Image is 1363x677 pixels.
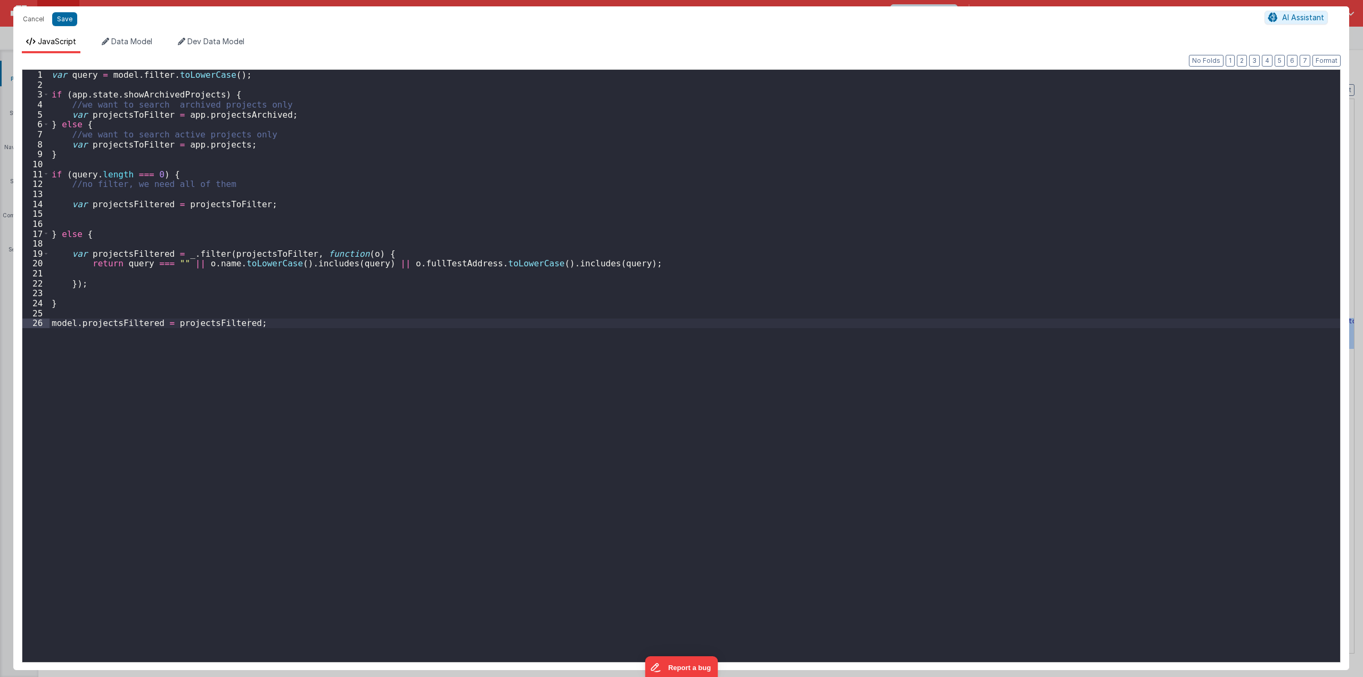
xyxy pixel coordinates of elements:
[22,140,50,150] div: 8
[22,189,50,199] div: 13
[1249,55,1260,67] button: 3
[22,318,50,328] div: 26
[22,239,50,249] div: 18
[1189,55,1224,67] button: No Folds
[22,110,50,120] div: 5
[22,219,50,229] div: 16
[22,308,50,319] div: 25
[22,70,50,80] div: 1
[22,179,50,189] div: 12
[22,209,50,219] div: 15
[1300,55,1310,67] button: 7
[18,12,50,27] button: Cancel
[22,100,50,110] div: 4
[1265,11,1328,25] button: AI Assistant
[22,159,50,169] div: 10
[187,37,244,46] span: Dev Data Model
[52,12,77,26] button: Save
[1237,55,1247,67] button: 2
[1275,55,1285,67] button: 5
[22,80,50,90] div: 2
[22,288,50,298] div: 23
[22,298,50,308] div: 24
[22,149,50,159] div: 9
[1312,55,1341,67] button: Format
[22,279,50,289] div: 22
[22,268,50,279] div: 21
[22,229,50,239] div: 17
[1262,55,1272,67] button: 4
[1226,55,1235,67] button: 1
[111,37,152,46] span: Data Model
[22,199,50,209] div: 14
[22,258,50,268] div: 20
[38,37,76,46] span: JavaScript
[22,89,50,100] div: 3
[22,169,50,180] div: 11
[22,129,50,140] div: 7
[22,249,50,259] div: 19
[1287,55,1298,67] button: 6
[1282,13,1324,22] span: AI Assistant
[22,119,50,129] div: 6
